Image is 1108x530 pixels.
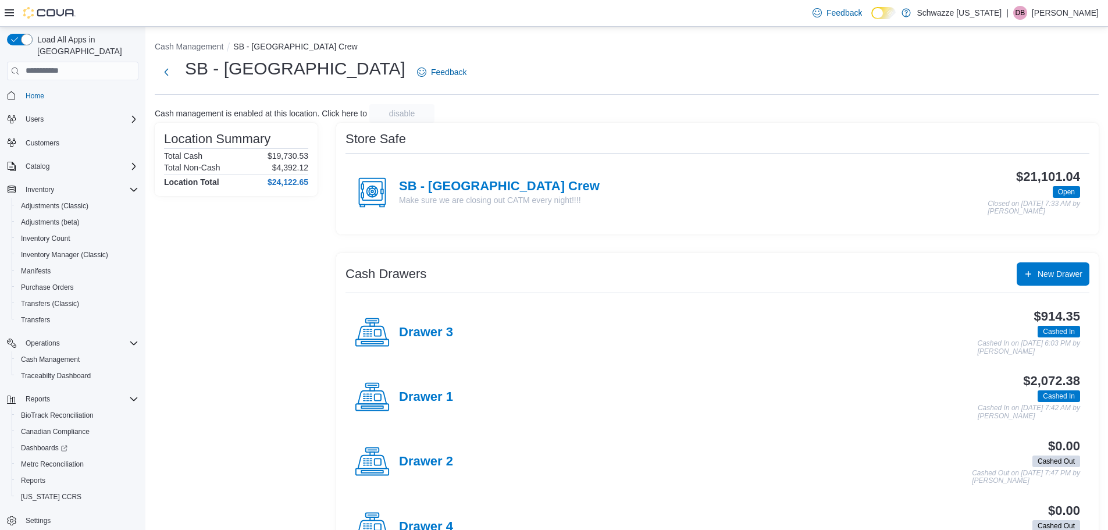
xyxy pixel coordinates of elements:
span: Metrc Reconciliation [16,457,138,471]
span: Settings [26,516,51,525]
span: Open [1058,187,1075,197]
span: Canadian Compliance [16,425,138,439]
span: Operations [26,339,60,348]
a: Metrc Reconciliation [16,457,88,471]
span: Customers [26,138,59,148]
span: Transfers [21,315,50,325]
a: Manifests [16,264,55,278]
span: Inventory [21,183,138,197]
span: Cashed Out [1032,456,1080,467]
h4: SB - [GEOGRAPHIC_DATA] Crew [399,179,600,194]
button: SB - [GEOGRAPHIC_DATA] Crew [233,42,357,51]
a: Settings [21,514,55,528]
h4: Drawer 1 [399,390,453,405]
a: Dashboards [16,441,72,455]
span: Cashed In [1043,326,1075,337]
span: BioTrack Reconciliation [21,411,94,420]
span: DB [1016,6,1025,20]
span: Manifests [16,264,138,278]
button: Reports [12,472,143,489]
button: Inventory Count [12,230,143,247]
h3: $21,101.04 [1016,170,1080,184]
span: Dark Mode [871,19,872,20]
button: Transfers [12,312,143,328]
button: Metrc Reconciliation [12,456,143,472]
span: Users [26,115,44,124]
p: Cashed In on [DATE] 7:42 AM by [PERSON_NAME] [978,404,1080,420]
p: $19,730.53 [268,151,308,161]
a: Feedback [808,1,867,24]
span: Traceabilty Dashboard [21,371,91,380]
span: Cash Management [21,355,80,364]
span: Catalog [26,162,49,171]
button: Reports [21,392,55,406]
button: Users [21,112,48,126]
button: Users [2,111,143,127]
span: Inventory [26,185,54,194]
button: Customers [2,134,143,151]
button: Cash Management [155,42,223,51]
img: Cova [23,7,76,19]
button: Settings [2,512,143,529]
button: Reports [2,391,143,407]
span: Reports [21,476,45,485]
h6: Total Non-Cash [164,163,220,172]
button: Next [155,61,178,84]
a: Transfers (Classic) [16,297,84,311]
span: [US_STATE] CCRS [21,492,81,501]
a: Canadian Compliance [16,425,94,439]
span: Cashed In [1038,390,1080,402]
span: Users [21,112,138,126]
span: Cashed In [1043,391,1075,401]
span: Cash Management [16,353,138,367]
a: Traceabilty Dashboard [16,369,95,383]
button: Operations [21,336,65,350]
p: Schwazze [US_STATE] [917,6,1002,20]
span: Settings [21,513,138,528]
a: Adjustments (Classic) [16,199,93,213]
button: Home [2,87,143,104]
input: Dark Mode [871,7,896,19]
h3: $2,072.38 [1023,374,1080,388]
span: Washington CCRS [16,490,138,504]
button: Manifests [12,263,143,279]
span: Inventory Manager (Classic) [21,250,108,259]
span: Adjustments (Classic) [16,199,138,213]
button: Catalog [21,159,54,173]
h3: Cash Drawers [345,267,426,281]
button: Inventory [2,182,143,198]
span: Reports [26,394,50,404]
span: Inventory Count [21,234,70,243]
span: Reports [16,474,138,488]
span: Transfers (Classic) [16,297,138,311]
span: Adjustments (beta) [21,218,80,227]
span: Adjustments (beta) [16,215,138,229]
span: BioTrack Reconciliation [16,408,138,422]
h4: Location Total [164,177,219,187]
a: Customers [21,136,64,150]
span: Load All Apps in [GEOGRAPHIC_DATA] [33,34,138,57]
h6: Total Cash [164,151,202,161]
a: Home [21,89,49,103]
span: Cashed In [1038,326,1080,337]
a: Inventory Count [16,232,75,246]
button: Canadian Compliance [12,424,143,440]
button: [US_STATE] CCRS [12,489,143,505]
span: Feedback [826,7,862,19]
span: Operations [21,336,138,350]
span: Cashed Out [1038,456,1075,467]
button: Inventory [21,183,59,197]
a: Inventory Manager (Classic) [16,248,113,262]
h4: $24,122.65 [268,177,308,187]
button: Purchase Orders [12,279,143,296]
a: BioTrack Reconciliation [16,408,98,422]
span: Feedback [431,66,466,78]
a: Dashboards [12,440,143,456]
h4: Drawer 3 [399,325,453,340]
span: Canadian Compliance [21,427,90,436]
span: Customers [21,136,138,150]
span: Traceabilty Dashboard [16,369,138,383]
span: Home [26,91,44,101]
button: Adjustments (Classic) [12,198,143,214]
span: Metrc Reconciliation [21,460,84,469]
